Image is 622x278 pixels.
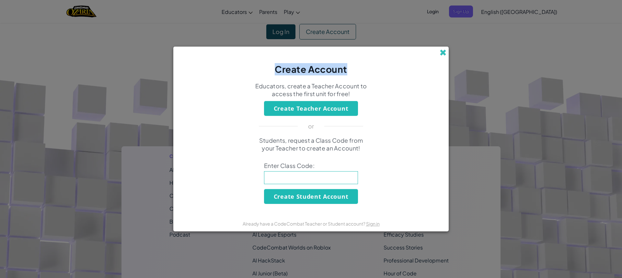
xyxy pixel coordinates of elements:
[264,189,358,204] button: Create Student Account
[308,122,314,130] p: or
[366,221,380,227] a: Sign in
[264,101,358,116] button: Create Teacher Account
[243,221,366,227] span: Already have a CodeCombat Teacher or Student account?
[264,162,358,170] span: Enter Class Code:
[275,63,347,75] span: Create Account
[254,137,368,152] p: Students, request a Class Code from your Teacher to create an Account!
[254,82,368,98] p: Educators, create a Teacher Account to access the first unit for free!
